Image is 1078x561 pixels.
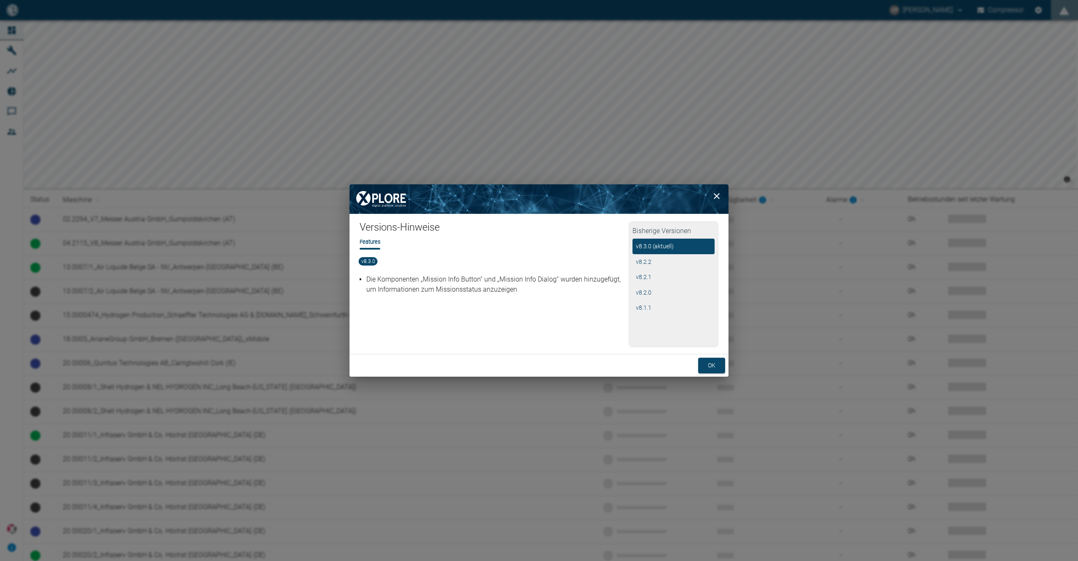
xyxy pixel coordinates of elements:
[632,300,715,316] button: v8.1.1
[360,221,629,238] h1: Versions-Hinweise
[708,188,725,205] button: close
[366,274,626,295] p: Die Komponenten „Mission Info Button“ und „Mission Info Dialog“ wurden hinzugefügt, um Informatio...
[632,254,715,270] button: v8.2.2
[632,269,715,285] button: v8.2.1
[632,285,715,300] button: v8.2.0
[698,358,725,373] button: ok
[359,257,378,266] span: v8.3.0
[350,184,728,214] img: background image
[360,238,380,246] li: Features
[350,184,413,214] img: XPLORE Logo
[632,239,715,254] button: v8.3.0 (aktuell)
[632,225,715,239] h2: Bisherige Versionen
